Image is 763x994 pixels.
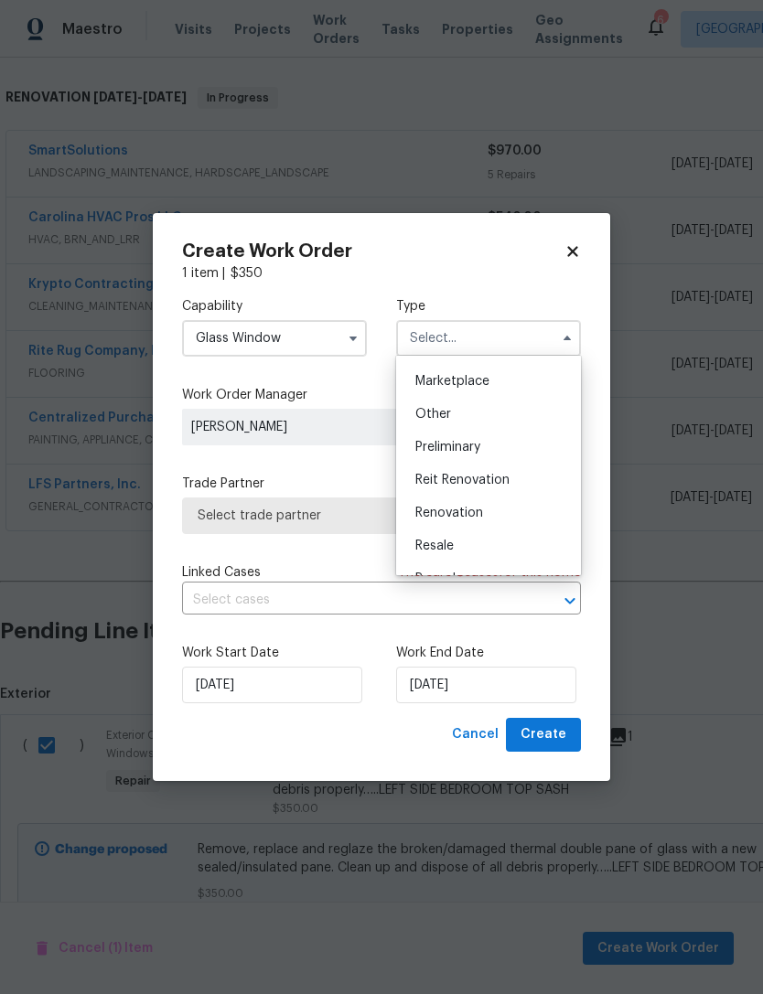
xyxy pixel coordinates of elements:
span: [PERSON_NAME] [191,418,455,436]
button: Create [506,718,581,752]
input: M/D/YYYY [182,667,362,703]
span: $ 350 [231,267,263,280]
input: Select... [182,320,367,357]
span: Resale [415,540,454,552]
label: Trade Partner [182,475,581,493]
span: Reit Renovation [415,474,510,486]
button: Hide options [556,327,578,349]
span: Preliminary [415,441,480,454]
button: Show options [342,327,364,349]
div: 1 item | [182,264,581,283]
button: Open [557,588,583,614]
label: Work Order Manager [182,386,581,404]
span: Linked Cases [182,563,261,582]
span: Cancel [452,723,499,746]
span: Select trade partner [198,507,565,525]
label: Work End Date [396,644,581,662]
span: Create [521,723,566,746]
label: Capability [182,297,367,315]
input: Select... [396,320,581,357]
span: Other [415,408,451,421]
input: M/D/YYYY [396,667,576,703]
button: Cancel [445,718,506,752]
label: Type [396,297,581,315]
span: Renovation [415,507,483,519]
label: Work Start Date [182,644,367,662]
span: Marketplace [415,375,489,388]
input: Select cases [182,586,530,615]
h2: Create Work Order [182,242,564,261]
span: Rework [415,572,459,585]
